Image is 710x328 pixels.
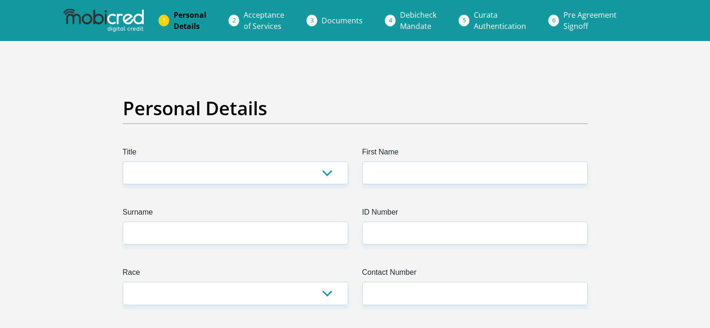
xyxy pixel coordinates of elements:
[474,10,526,31] span: Curata Authentication
[362,267,588,282] label: Contact Number
[123,97,588,119] h2: Personal Details
[123,207,348,222] label: Surname
[393,6,444,35] a: DebicheckMandate
[362,222,588,244] input: ID Number
[362,282,588,305] input: Contact Number
[362,147,588,161] label: First Name
[63,9,144,32] img: mobicred logo
[166,6,214,35] a: PersonalDetails
[400,10,436,31] span: Debicheck Mandate
[123,222,348,244] input: Surname
[556,6,624,35] a: Pre AgreementSignoff
[123,267,348,282] label: Race
[174,10,206,31] span: Personal Details
[123,147,348,161] label: Title
[563,10,617,31] span: Pre Agreement Signoff
[362,207,588,222] label: ID Number
[466,6,534,35] a: CurataAuthentication
[244,10,284,31] span: Acceptance of Services
[322,15,363,26] span: Documents
[314,11,370,30] a: Documents
[362,161,588,184] input: First Name
[236,6,292,35] a: Acceptanceof Services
